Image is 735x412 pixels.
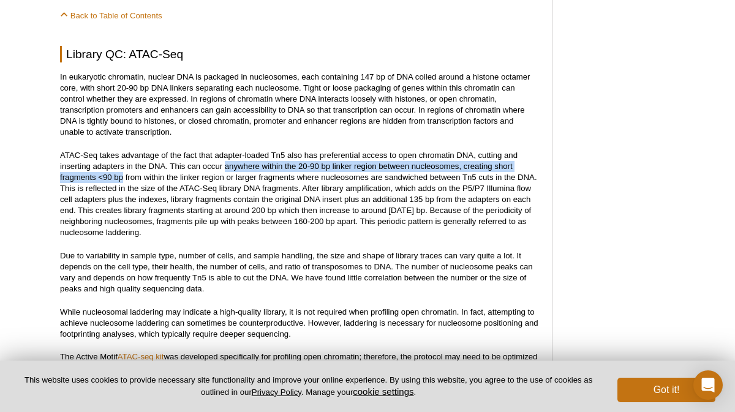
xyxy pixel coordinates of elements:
[617,378,715,402] button: Got it!
[118,352,164,361] a: ATAC-seq kit
[60,351,540,373] p: The Active Motif was developed specifically for profiling open chromatin; therefore, the protocol...
[60,307,540,340] p: While nucleosomal laddering may indicate a high-quality library, it is not required when profilin...
[353,386,413,397] button: cookie settings
[20,375,597,398] p: This website uses cookies to provide necessary site functionality and improve your online experie...
[60,250,540,294] p: Due to variability in sample type, number of cells, and sample handling, the size and shape of li...
[60,46,540,62] h2: Library QC: ATAC-Seq
[693,370,723,400] div: Open Intercom Messenger
[60,150,540,238] p: ATAC-Seq takes advantage of the fact that adapter-loaded Tn5 also has preferential access to open...
[60,72,540,138] p: In eukaryotic chromatin, nuclear DNA is packaged in nucleosomes, each containing 147 bp of DNA co...
[252,388,301,397] a: Privacy Policy
[60,11,162,20] a: Back to Table of Contents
